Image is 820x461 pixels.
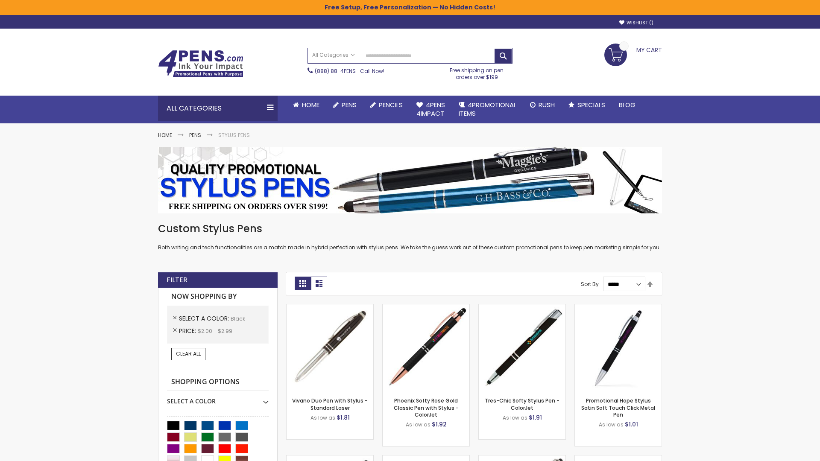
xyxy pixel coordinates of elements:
[416,100,445,118] span: 4Pens 4impact
[189,131,201,139] a: Pens
[452,96,523,123] a: 4PROMOTIONALITEMS
[379,100,403,109] span: Pencils
[441,64,513,81] div: Free shipping on pen orders over $199
[529,413,542,422] span: $1.91
[326,96,363,114] a: Pens
[342,100,357,109] span: Pens
[315,67,384,75] span: - Call Now!
[394,397,459,418] a: Phoenix Softy Rose Gold Classic Pen with Stylus - ColorJet
[562,96,612,114] a: Specials
[179,327,198,335] span: Price
[179,314,231,323] span: Select A Color
[158,96,278,121] div: All Categories
[406,421,430,428] span: As low as
[312,52,355,58] span: All Categories
[383,304,469,391] img: Phoenix Softy Rose Gold Classic Pen with Stylus - ColorJet-Black
[287,304,373,311] a: Vivano Duo Pen with Stylus - Standard Laser-Black
[503,414,527,421] span: As low as
[575,304,662,391] img: Promotional Hope Stylus Satin Soft Touch Click Metal Pen-Black
[158,147,662,213] img: Stylus Pens
[315,67,356,75] a: (888) 88-4PENS
[158,222,662,236] h1: Custom Stylus Pens
[167,275,187,285] strong: Filter
[479,304,565,311] a: Tres-Chic Softy Stylus Pen - ColorJet-Black
[286,96,326,114] a: Home
[577,100,605,109] span: Specials
[308,48,359,62] a: All Categories
[158,50,243,77] img: 4Pens Custom Pens and Promotional Products
[410,96,452,123] a: 4Pens4impact
[523,96,562,114] a: Rush
[231,315,245,322] span: Black
[167,391,269,406] div: Select A Color
[337,413,350,422] span: $1.81
[171,348,205,360] a: Clear All
[218,131,250,139] strong: Stylus Pens
[612,96,642,114] a: Blog
[575,304,662,311] a: Promotional Hope Stylus Satin Soft Touch Click Metal Pen-Black
[176,350,201,357] span: Clear All
[539,100,555,109] span: Rush
[479,304,565,391] img: Tres-Chic Softy Stylus Pen - ColorJet-Black
[599,421,624,428] span: As low as
[581,280,599,288] label: Sort By
[363,96,410,114] a: Pencils
[432,420,447,429] span: $1.92
[198,327,232,335] span: $2.00 - $2.99
[302,100,319,109] span: Home
[581,397,655,418] a: Promotional Hope Stylus Satin Soft Touch Click Metal Pen
[158,131,172,139] a: Home
[167,288,269,306] strong: Now Shopping by
[295,277,311,290] strong: Grid
[619,100,635,109] span: Blog
[485,397,559,411] a: Tres-Chic Softy Stylus Pen - ColorJet
[310,414,335,421] span: As low as
[287,304,373,391] img: Vivano Duo Pen with Stylus - Standard Laser-Black
[619,20,653,26] a: Wishlist
[625,420,638,429] span: $1.01
[292,397,368,411] a: Vivano Duo Pen with Stylus - Standard Laser
[459,100,516,118] span: 4PROMOTIONAL ITEMS
[383,304,469,311] a: Phoenix Softy Rose Gold Classic Pen with Stylus - ColorJet-Black
[167,373,269,391] strong: Shopping Options
[158,222,662,251] div: Both writing and tech functionalities are a match made in hybrid perfection with stylus pens. We ...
